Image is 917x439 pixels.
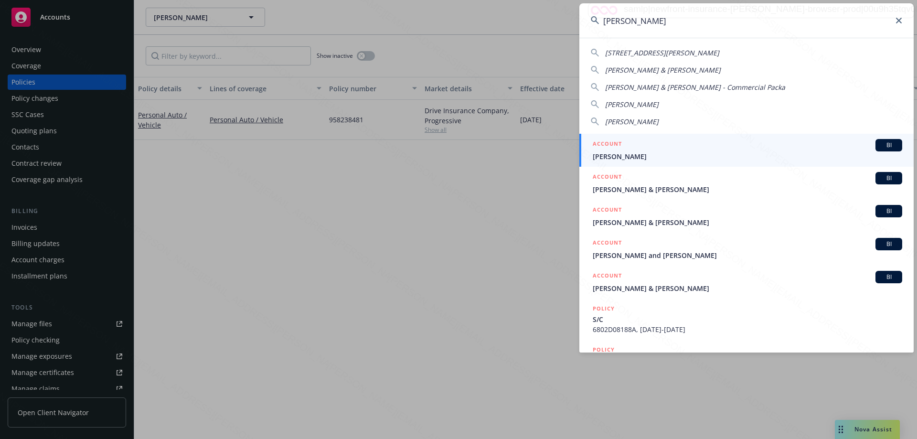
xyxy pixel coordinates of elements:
input: Search... [579,3,914,38]
a: ACCOUNTBI[PERSON_NAME] & [PERSON_NAME] [579,200,914,233]
span: [STREET_ADDRESS][PERSON_NAME] [605,48,719,57]
a: ACCOUNTBI[PERSON_NAME] and [PERSON_NAME] [579,233,914,266]
span: BI [879,141,898,150]
h5: ACCOUNT [593,172,622,183]
span: BI [879,174,898,182]
span: [PERSON_NAME] & [PERSON_NAME] [593,184,902,194]
h5: ACCOUNT [593,205,622,216]
span: 6802D08188A, [DATE]-[DATE] [593,324,902,334]
h5: ACCOUNT [593,271,622,282]
span: [PERSON_NAME] & [PERSON_NAME] [605,65,721,75]
span: BI [879,207,898,215]
a: POLICYS/C6802D08188A, [DATE]-[DATE] [579,299,914,340]
a: POLICY [579,340,914,381]
span: BI [879,240,898,248]
h5: ACCOUNT [593,139,622,150]
span: BI [879,273,898,281]
span: [PERSON_NAME] & [PERSON_NAME] [593,217,902,227]
span: S/C [593,314,902,324]
span: [PERSON_NAME] [605,100,659,109]
span: [PERSON_NAME] [605,117,659,126]
h5: POLICY [593,304,615,313]
span: [PERSON_NAME] and [PERSON_NAME] [593,250,902,260]
h5: POLICY [593,345,615,354]
h5: ACCOUNT [593,238,622,249]
a: ACCOUNTBI[PERSON_NAME] & [PERSON_NAME] [579,167,914,200]
span: [PERSON_NAME] & [PERSON_NAME] [593,283,902,293]
a: ACCOUNTBI[PERSON_NAME] [579,134,914,167]
a: ACCOUNTBI[PERSON_NAME] & [PERSON_NAME] [579,266,914,299]
span: [PERSON_NAME] & [PERSON_NAME] - Commercial Packa [605,83,785,92]
span: [PERSON_NAME] [593,151,902,161]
